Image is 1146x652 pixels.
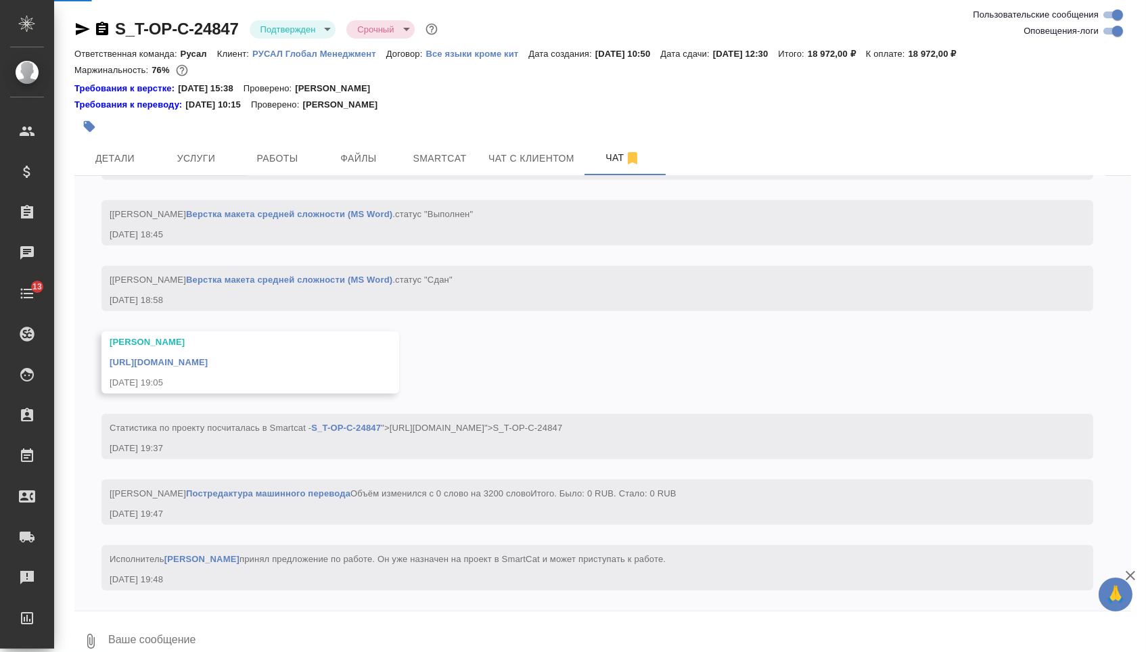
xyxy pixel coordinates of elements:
div: [DATE] 19:05 [110,376,352,390]
button: 🙏 [1099,578,1132,611]
span: Файлы [326,150,391,167]
p: [DATE] 15:38 [178,82,244,95]
span: Оповещения-логи [1024,24,1099,38]
span: [[PERSON_NAME] . [110,275,453,285]
p: Дата сдачи: [660,49,712,59]
span: Чат [591,149,656,166]
button: Добавить тэг [74,112,104,141]
p: Договор: [386,49,426,59]
div: [DATE] 18:58 [110,294,1046,307]
a: Постредактура машинного перевода [186,488,350,498]
a: [URL][DOMAIN_NAME] [110,357,208,367]
a: 13 [3,277,51,310]
div: Нажми, чтобы открыть папку с инструкцией [74,98,185,112]
p: [DATE] 12:30 [713,49,779,59]
p: Ответственная команда: [74,49,181,59]
div: [DATE] 19:47 [110,507,1046,521]
div: [DATE] 19:37 [110,442,1046,455]
span: Cтатистика по проекту посчиталась в Smartcat - ">[URL][DOMAIN_NAME]">S_T-OP-C-24847 [110,423,562,433]
span: статус "Сдан" [395,275,453,285]
p: РУСАЛ Глобал Менеджмент [252,49,386,59]
span: Детали [83,150,147,167]
p: [PERSON_NAME] [295,82,380,95]
a: Все языки кроме кит [426,47,528,59]
span: Smartcat [407,150,472,167]
span: [[PERSON_NAME] Объём изменился с 0 слово на 3200 слово [110,488,677,498]
p: 76% [152,65,173,75]
p: Русал [181,49,217,59]
span: Чат с клиентом [488,150,574,167]
span: Пользовательские сообщения [973,8,1099,22]
button: Скопировать ссылку [94,21,110,37]
a: [PERSON_NAME] [164,554,239,564]
a: Верстка макета средней сложности (MS Word) [186,275,392,285]
button: Скопировать ссылку для ЯМессенджера [74,21,91,37]
button: Подтвержден [256,24,320,35]
div: [DATE] 18:45 [110,228,1046,241]
a: S_T-OP-C-24847 [115,20,239,38]
div: Нажми, чтобы открыть папку с инструкцией [74,82,178,95]
span: Исполнитель принял предложение по работе . Он уже назначен на проект в SmartCat и может приступат... [110,554,666,564]
p: 18 972,00 ₽ [909,49,967,59]
span: [[PERSON_NAME] . [110,209,473,219]
div: Подтвержден [250,20,336,39]
span: Итого. Было: 0 RUB. Стало: 0 RUB [530,488,676,498]
a: Верстка макета средней сложности (MS Word) [186,209,392,219]
div: [DATE] 19:48 [110,573,1046,586]
p: [DATE] 10:50 [595,49,661,59]
p: [DATE] 10:15 [185,98,251,112]
a: РУСАЛ Глобал Менеджмент [252,47,386,59]
span: 13 [24,280,50,294]
div: [PERSON_NAME] [110,335,352,349]
p: Клиент: [217,49,252,59]
svg: Отписаться [624,150,641,166]
span: 🙏 [1104,580,1127,609]
p: Проверено: [251,98,303,112]
p: Маржинальность: [74,65,152,75]
p: [PERSON_NAME] [302,98,388,112]
button: Срочный [353,24,398,35]
p: Все языки кроме кит [426,49,528,59]
p: Дата создания: [528,49,595,59]
p: К оплате: [866,49,909,59]
span: Работы [245,150,310,167]
p: 18 972,00 ₽ [808,49,866,59]
button: 976.00 RUB; 1440.00 UAH; [173,62,191,79]
a: Требования к верстке: [74,82,178,95]
div: Подтвержден [346,20,414,39]
p: Итого: [778,49,807,59]
span: статус "Выполнен" [395,209,473,219]
button: Доп статусы указывают на важность/срочность заказа [423,20,440,38]
span: Услуги [164,150,229,167]
a: S_T-OP-C-24847 [311,423,381,433]
p: Проверено: [244,82,296,95]
a: Требования к переводу: [74,98,185,112]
